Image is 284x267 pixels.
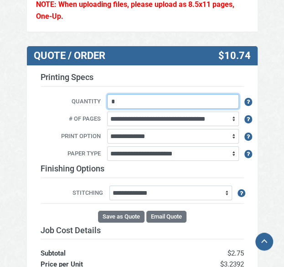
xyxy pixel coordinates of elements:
button: Email Quote [146,211,186,223]
span: $10.74 [218,50,250,62]
button: Save as Quote [98,211,145,223]
label: Stitching [41,188,108,198]
label: Print Option [34,132,105,142]
label: Quantity [34,97,105,107]
label: # of Pages [34,114,105,124]
th: Subtotal [41,239,165,259]
h3: Finishing Options [41,164,244,178]
h3: Job Cost Details [41,225,244,235]
label: Paper Type [34,149,105,159]
span: $2.75 [227,249,244,257]
h3: Printing Specs [41,72,244,87]
h3: QUOTE / ORDER [34,50,174,62]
